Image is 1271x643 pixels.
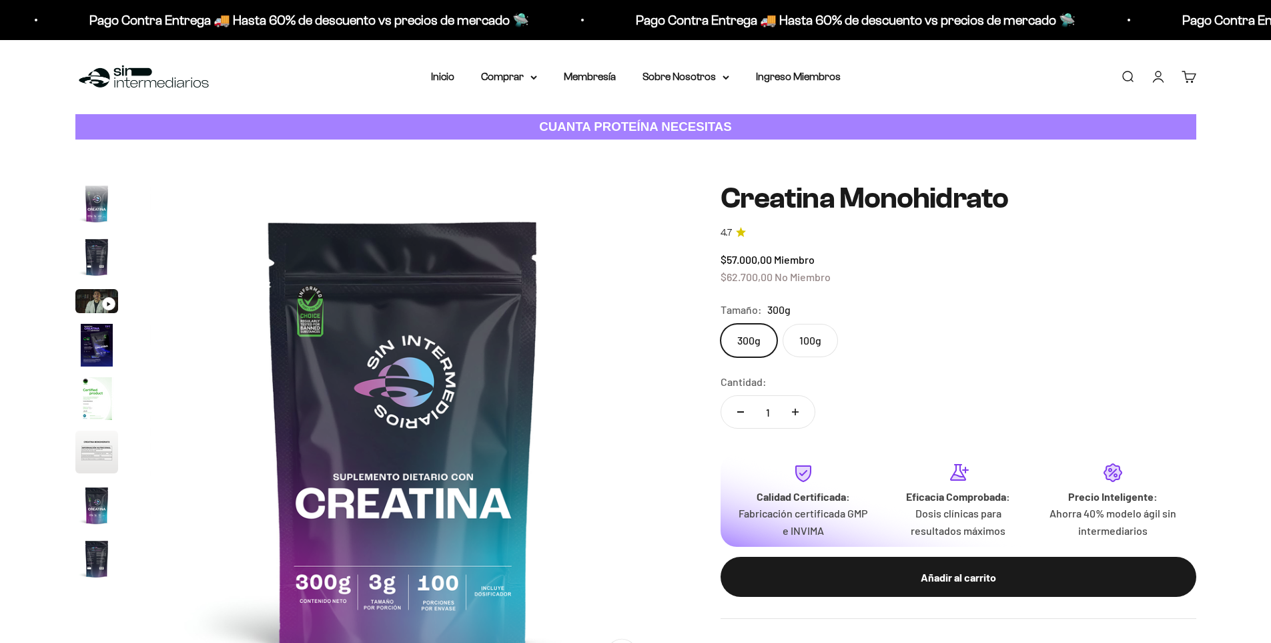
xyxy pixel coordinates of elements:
div: Añadir al carrito [747,569,1170,586]
p: Ahorra 40% modelo ágil sin intermediarios [1046,505,1180,539]
span: No Miembro [775,270,831,283]
summary: Sobre Nosotros [643,68,729,85]
label: Cantidad: [721,373,767,391]
a: CUANTA PROTEÍNA NECESITAS [75,114,1196,140]
strong: Eficacia Comprobada: [906,490,1010,503]
img: Creatina Monohidrato [75,484,118,527]
img: Creatina Monohidrato [75,538,118,580]
button: Ir al artículo 6 [75,431,118,477]
a: 4.74.7 de 5.0 estrellas [721,226,1196,240]
p: Pago Contra Entrega 🚚 Hasta 60% de descuento vs precios de mercado 🛸 [625,9,1065,31]
span: $62.700,00 [721,270,773,283]
img: Creatina Monohidrato [75,236,118,278]
p: Dosis clínicas para resultados máximos [891,505,1025,539]
a: Ingreso Miembros [756,71,841,82]
a: Membresía [564,71,616,82]
img: Creatina Monohidrato [75,182,118,225]
button: Ir al artículo 4 [75,324,118,371]
img: Creatina Monohidrato [75,431,118,473]
span: $57.000,00 [721,253,772,266]
a: Inicio [431,71,454,82]
button: Añadir al carrito [721,557,1196,597]
button: Reducir cantidad [721,396,760,428]
button: Ir al artículo 2 [75,236,118,282]
span: 300g [767,301,791,318]
span: 4.7 [721,226,732,240]
legend: Tamaño: [721,301,762,318]
p: Fabricación certificada GMP e INVIMA [737,505,870,539]
button: Ir al artículo 1 [75,182,118,229]
p: Pago Contra Entrega 🚚 Hasta 60% de descuento vs precios de mercado 🛸 [79,9,518,31]
h1: Creatina Monohidrato [721,182,1196,214]
button: Ir al artículo 5 [75,377,118,424]
img: Creatina Monohidrato [75,324,118,367]
strong: Precio Inteligente: [1068,490,1158,503]
span: Miembro [774,253,815,266]
button: Ir al artículo 3 [75,289,118,317]
button: Ir al artículo 8 [75,538,118,584]
strong: CUANTA PROTEÍNA NECESITAS [539,120,732,134]
button: Aumentar cantidad [776,396,815,428]
summary: Comprar [481,68,537,85]
button: Ir al artículo 7 [75,484,118,531]
strong: Calidad Certificada: [757,490,850,503]
img: Creatina Monohidrato [75,377,118,420]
